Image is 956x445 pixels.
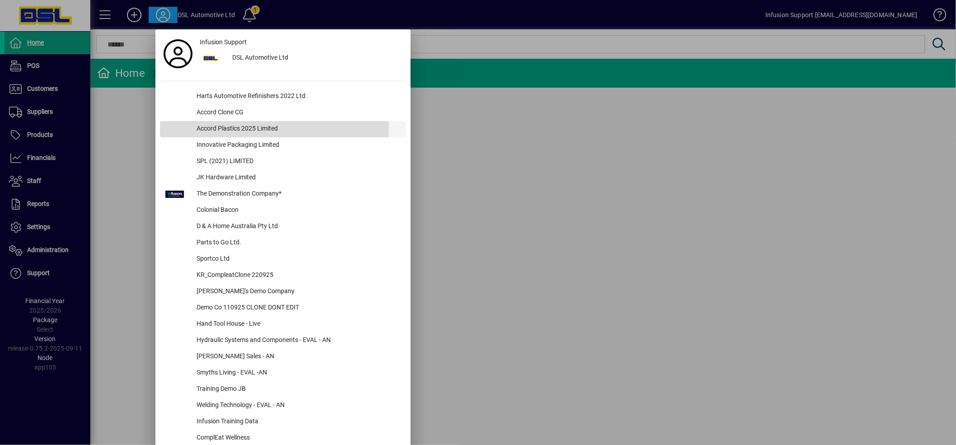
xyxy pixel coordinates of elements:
[189,89,406,105] div: Harts Automotive Refinishers 2022 Ltd
[160,284,406,300] button: [PERSON_NAME]'s Demo Company
[189,235,406,251] div: Parts to Go Ltd.
[160,267,406,284] button: KR_CompleatClone 220925
[225,50,406,66] div: DSL Automotive Ltd
[160,46,196,62] a: Profile
[160,414,406,430] button: Infusion Training Data
[189,170,406,186] div: JK Hardware Limited
[160,202,406,219] button: Colonial Bacon
[189,381,406,398] div: Training Demo JB
[160,121,406,137] button: Accord Plastics 2025 Limited
[160,170,406,186] button: JK Hardware Limited
[189,333,406,349] div: Hydraulic Systems and Components - EVAL - AN
[196,34,406,50] a: Infusion Support
[189,202,406,219] div: Colonial Bacon
[160,300,406,316] button: Demo Co 110925 CLONE DONT EDIT
[160,219,406,235] button: D & A Home Australia Pty Ltd
[160,186,406,202] button: The Demonstration Company*
[160,349,406,365] button: [PERSON_NAME] Sales - AN
[189,284,406,300] div: [PERSON_NAME]'s Demo Company
[160,316,406,333] button: Hand Tool House - Live
[189,414,406,430] div: Infusion Training Data
[189,349,406,365] div: [PERSON_NAME] Sales - AN
[189,219,406,235] div: D & A Home Australia Pty Ltd
[189,316,406,333] div: Hand Tool House - Live
[160,251,406,267] button: Sportco Ltd
[189,398,406,414] div: Welding Technology - EVAL - AN
[189,251,406,267] div: Sportco Ltd
[189,267,406,284] div: KR_CompleatClone 220925
[189,365,406,381] div: Smyths Living - EVAL -AN
[160,381,406,398] button: Training Demo JB
[160,398,406,414] button: Welding Technology - EVAL - AN
[160,137,406,154] button: Innovative Packaging Limited
[160,235,406,251] button: Parts to Go Ltd.
[160,105,406,121] button: Accord Clone CG
[160,333,406,349] button: Hydraulic Systems and Components - EVAL - AN
[200,37,247,47] span: Infusion Support
[189,121,406,137] div: Accord Plastics 2025 Limited
[160,365,406,381] button: Smyths Living - EVAL -AN
[189,300,406,316] div: Demo Co 110925 CLONE DONT EDIT
[189,154,406,170] div: SPL (2021) LIMITED
[189,105,406,121] div: Accord Clone CG
[160,154,406,170] button: SPL (2021) LIMITED
[189,137,406,154] div: Innovative Packaging Limited
[196,50,406,66] button: DSL Automotive Ltd
[160,89,406,105] button: Harts Automotive Refinishers 2022 Ltd
[189,186,406,202] div: The Demonstration Company*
